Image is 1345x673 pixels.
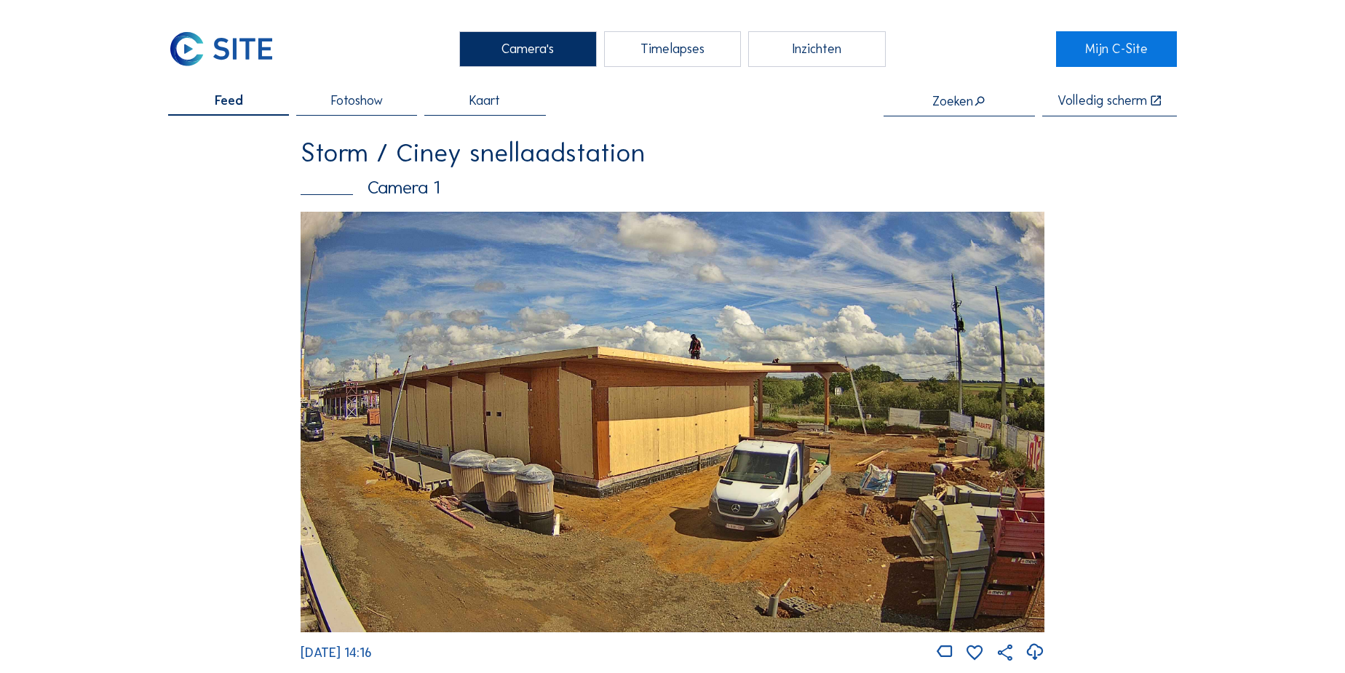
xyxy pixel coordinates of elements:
[469,94,500,107] span: Kaart
[215,94,243,107] span: Feed
[168,31,274,67] img: C-SITE Logo
[459,31,596,67] div: Camera's
[168,31,289,67] a: C-SITE Logo
[331,94,383,107] span: Fotoshow
[1058,94,1147,108] div: Volledig scherm
[301,645,372,661] span: [DATE] 14:16
[748,31,885,67] div: Inzichten
[301,178,1044,196] div: Camera 1
[301,140,1044,166] div: Storm / Ciney snellaadstation
[301,212,1044,632] img: Image
[1056,31,1177,67] a: Mijn C-Site
[604,31,741,67] div: Timelapses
